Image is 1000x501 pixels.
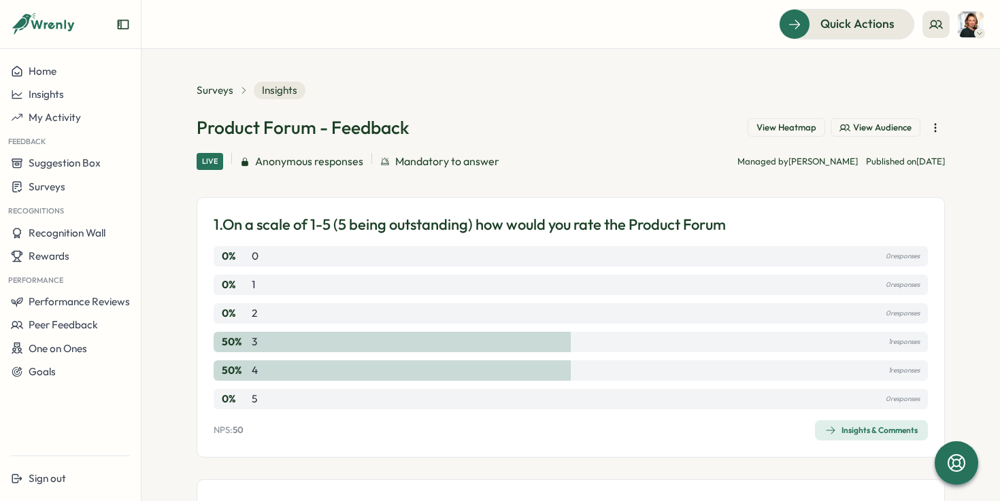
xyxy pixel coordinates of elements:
p: 0 % [222,306,249,321]
span: Performance Reviews [29,295,130,308]
p: 50 % [222,363,249,378]
a: Surveys [197,83,233,98]
span: Insights [254,82,305,99]
div: Live [197,153,223,170]
p: 0 responses [886,306,920,321]
span: Suggestion Box [29,156,101,169]
div: Insights & Comments [825,425,918,436]
span: 50 [233,424,244,435]
span: View Heatmap [756,122,816,134]
p: 0 responses [886,249,920,264]
span: One on Ones [29,342,87,355]
p: 0 responses [886,277,920,292]
h1: Product Forum - Feedback [197,116,409,139]
span: Rewards [29,249,69,262]
p: 0 % [222,249,249,264]
span: Peer Feedback [29,318,98,331]
span: Sign out [29,472,66,485]
p: 1 responses [888,334,920,349]
button: Expand sidebar [116,18,130,31]
p: 1. On a scale of 1-5 (5 being outstanding) how would you rate the Product Forum [214,214,726,235]
span: Mandatory to answer [395,153,499,170]
p: Managed by [737,156,858,168]
p: 0 % [222,277,249,292]
p: 1 responses [888,363,920,378]
span: Goals [29,365,56,378]
span: Surveys [29,180,65,193]
p: 0 [252,249,259,264]
p: 4 [252,363,258,378]
button: View Heatmap [748,118,825,137]
p: 1 [252,277,255,292]
p: NPS: [214,424,244,436]
span: [PERSON_NAME] [788,156,858,167]
p: Published on [866,156,945,168]
span: Anonymous responses [255,153,363,170]
img: Joanna Bray-White [958,12,984,37]
span: Insights [29,88,64,101]
span: Home [29,65,56,77]
p: 2 [252,306,257,321]
p: 0 responses [886,392,920,407]
button: Insights & Comments [815,420,928,440]
span: Quick Actions [820,15,895,33]
span: View Audience [853,122,912,134]
p: 50 % [222,334,249,349]
span: My Activity [29,111,81,124]
button: View Audience [831,118,920,137]
p: 0 % [222,392,249,407]
span: Recognition Wall [29,226,105,239]
button: Quick Actions [779,9,914,39]
span: [DATE] [916,156,945,167]
p: 3 [252,334,257,349]
p: 5 [252,392,257,407]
